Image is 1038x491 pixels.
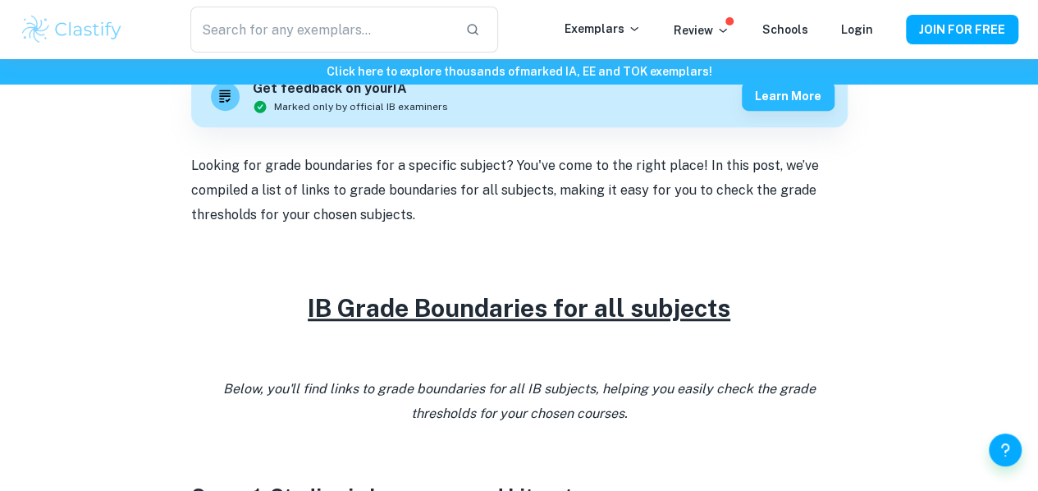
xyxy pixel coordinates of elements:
[3,62,1035,80] h6: Click here to explore thousands of marked IA, EE and TOK exemplars !
[742,81,835,111] button: Learn more
[191,66,848,127] a: Get feedback on yourIAMarked only by official IB examinersLearn more
[841,23,873,36] a: Login
[565,20,641,38] p: Exemplars
[274,99,448,114] span: Marked only by official IB examiners
[989,434,1022,466] button: Help and Feedback
[20,13,124,46] img: Clastify logo
[191,154,848,228] p: Looking for grade boundaries for a specific subject? You've come to the right place! In this post...
[308,293,730,323] u: IB Grade Boundaries for all subjects
[190,7,453,53] input: Search for any exemplars...
[253,79,448,99] h6: Get feedback on your IA
[223,381,816,421] i: Below, you'll find links to grade boundaries for all IB subjects, helping you easily check the gr...
[762,23,808,36] a: Schools
[906,15,1018,44] button: JOIN FOR FREE
[674,21,729,39] p: Review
